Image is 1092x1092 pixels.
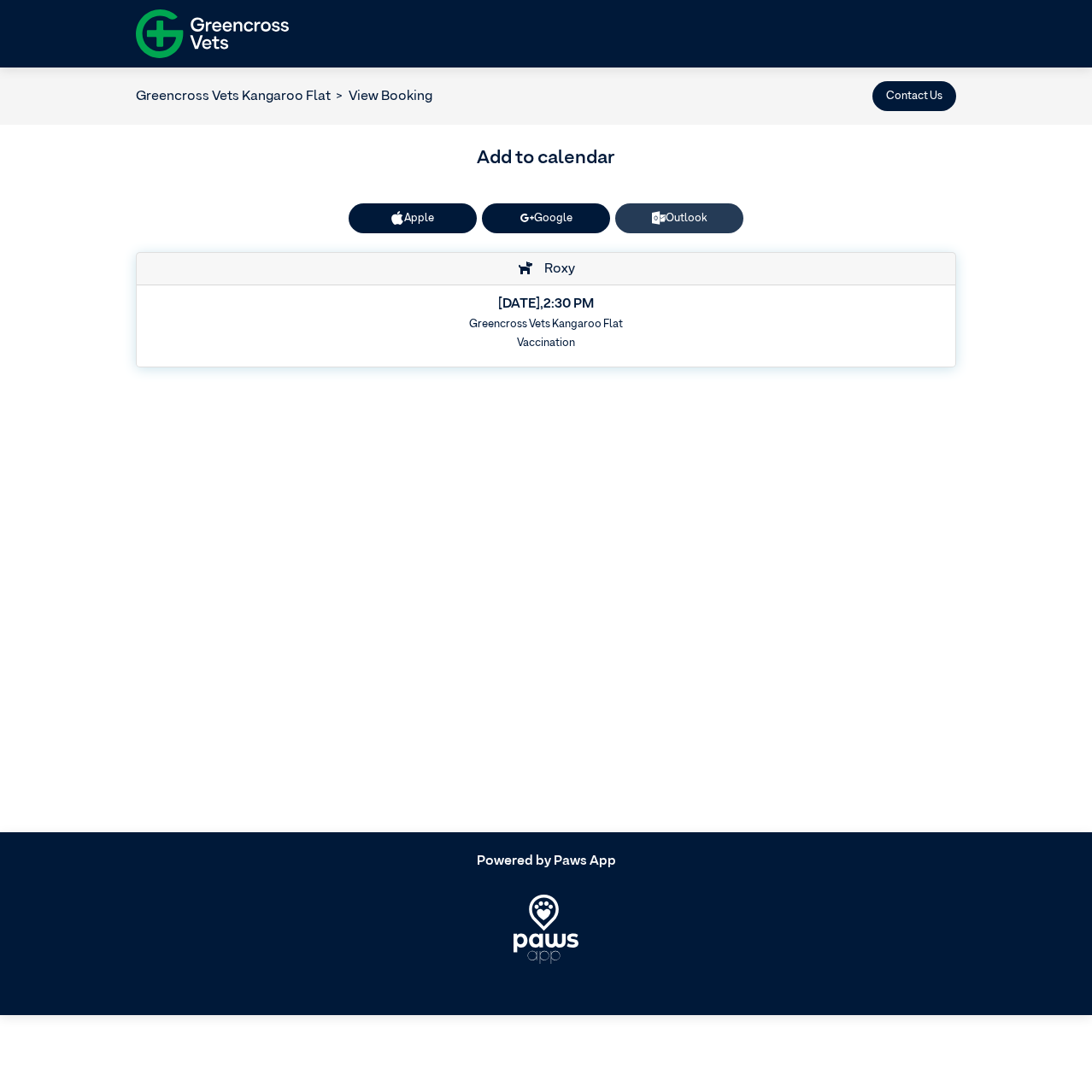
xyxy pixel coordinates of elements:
li: View Booking [331,86,432,107]
h6: Vaccination [148,337,944,349]
a: Greencross Vets Kangaroo Flat [136,90,331,103]
a: Google [482,203,610,233]
h5: [DATE] , 2:30 PM [148,296,944,313]
span: Roxy [536,262,575,276]
h5: Powered by Paws App [136,854,956,870]
h3: Add to calendar [136,144,956,173]
a: Outlook [615,203,743,233]
img: f-logo [136,4,289,63]
nav: breadcrumb [136,86,432,107]
h6: Greencross Vets Kangaroo Flat [148,318,944,331]
button: Apple [349,203,477,233]
button: Contact Us [872,81,956,111]
img: PawsApp [514,895,579,963]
